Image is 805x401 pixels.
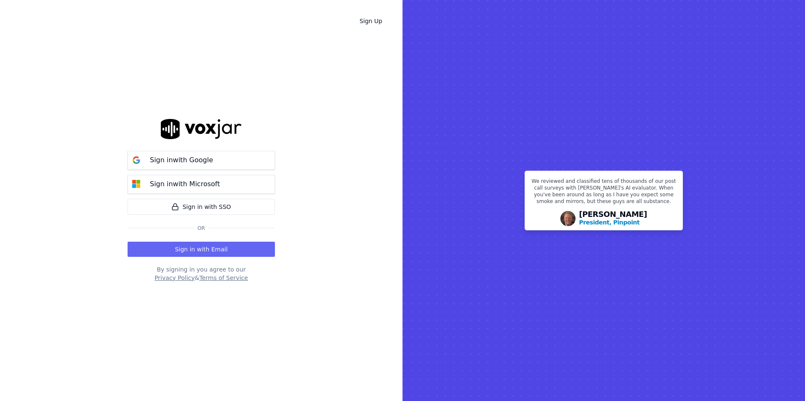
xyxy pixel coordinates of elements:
button: Terms of Service [199,274,248,282]
a: Sign in with SSO [128,199,275,215]
p: Sign in with Microsoft [150,179,220,189]
button: Sign in with Email [128,242,275,257]
button: Privacy Policy [155,274,195,282]
a: Sign Up [353,13,389,29]
div: By signing in you agree to our & [128,265,275,282]
div: [PERSON_NAME] [579,211,647,227]
p: Sign in with Google [150,155,213,165]
p: President, Pinpoint [579,218,640,227]
button: Sign inwith Google [128,151,275,170]
button: Sign inwith Microsoft [128,175,275,194]
p: We reviewed and classified tens of thousands of our post call surveys with [PERSON_NAME]'s AI eva... [530,178,677,208]
img: microsoft Sign in button [128,176,145,193]
img: logo [161,119,242,139]
span: Or [194,225,208,232]
img: google Sign in button [128,152,145,169]
img: Avatar [560,211,576,226]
